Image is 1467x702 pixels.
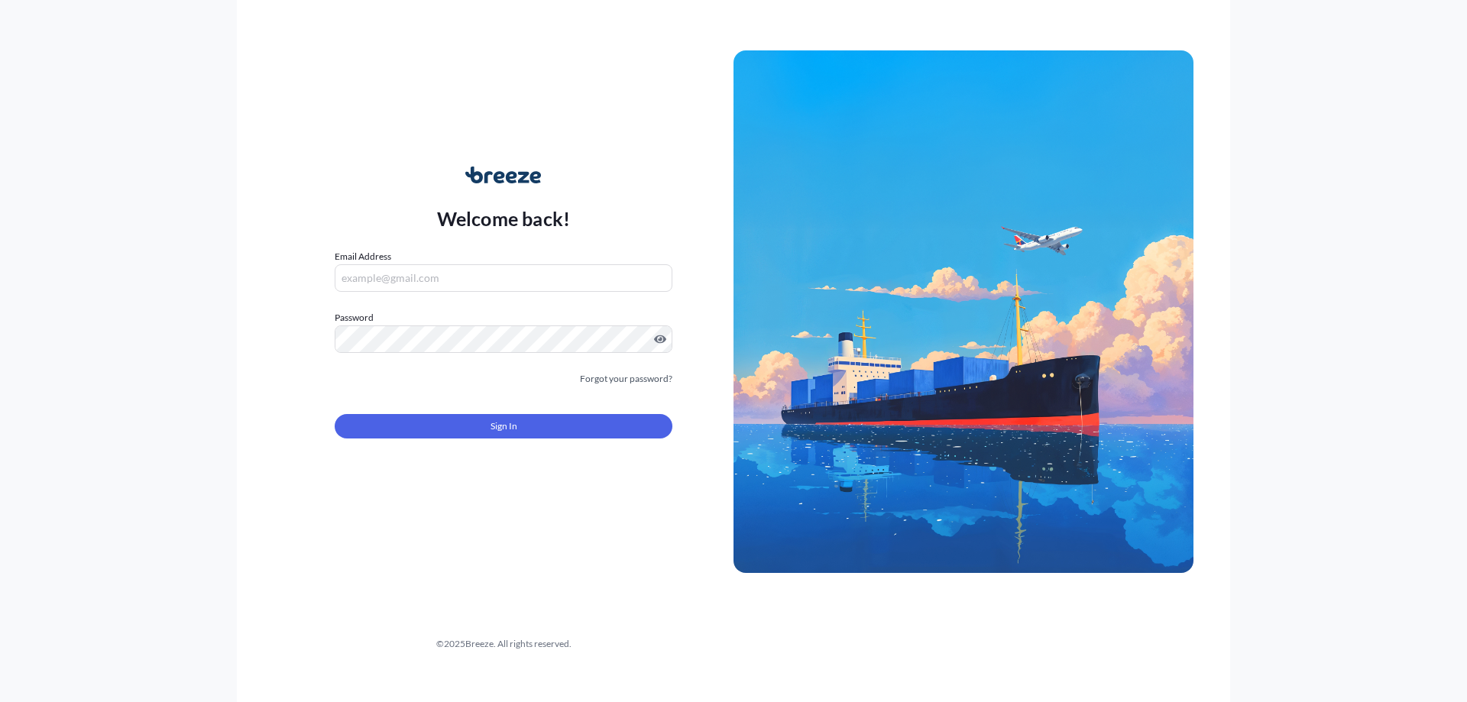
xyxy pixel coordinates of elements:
label: Email Address [335,249,391,264]
a: Forgot your password? [580,371,672,387]
label: Password [335,310,672,325]
p: Welcome back! [437,206,571,231]
button: Sign In [335,414,672,438]
span: Sign In [491,419,517,434]
button: Show password [654,333,666,345]
input: example@gmail.com [335,264,672,292]
img: Ship illustration [733,50,1193,573]
div: © 2025 Breeze. All rights reserved. [274,636,733,652]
